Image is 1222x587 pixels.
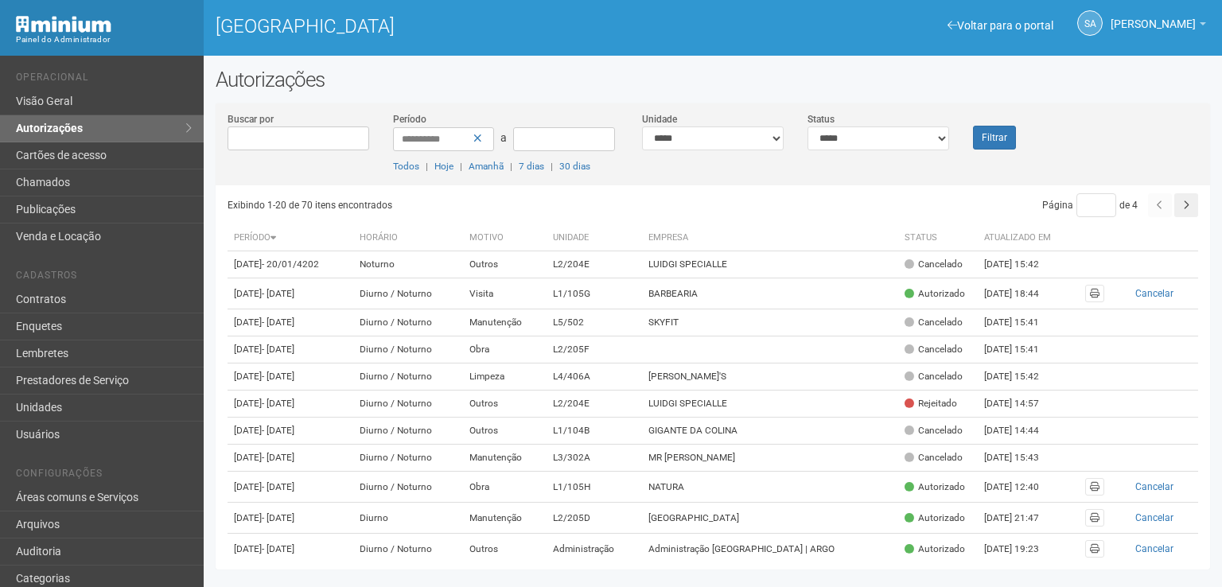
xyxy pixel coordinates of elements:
[353,503,463,534] td: Diurno
[262,452,294,463] span: - [DATE]
[905,451,963,465] div: Cancelado
[460,161,462,172] span: |
[1042,200,1138,211] span: Página de 4
[1117,285,1192,302] button: Cancelar
[228,336,353,363] td: [DATE]
[519,161,544,172] a: 7 dias
[905,397,957,410] div: Rejeitado
[262,371,294,382] span: - [DATE]
[547,418,642,445] td: L1/104B
[216,68,1210,91] h2: Autorizações
[353,363,463,391] td: Diurno / Noturno
[642,251,898,278] td: LUIDGI SPECIALLE
[353,391,463,418] td: Diurno / Noturno
[978,225,1065,251] th: Atualizado em
[1111,2,1196,30] span: Silvio Anjos
[16,16,111,33] img: Minium
[463,225,547,251] th: Motivo
[905,370,963,383] div: Cancelado
[353,472,463,503] td: Diurno / Noturno
[463,391,547,418] td: Outros
[463,503,547,534] td: Manutenção
[1117,478,1192,496] button: Cancelar
[262,288,294,299] span: - [DATE]
[262,543,294,554] span: - [DATE]
[642,472,898,503] td: NATURA
[463,336,547,363] td: Obra
[510,161,512,172] span: |
[500,131,507,144] span: a
[905,258,963,271] div: Cancelado
[353,309,463,336] td: Diurno / Noturno
[16,33,192,47] div: Painel do Administrador
[978,363,1065,391] td: [DATE] 15:42
[978,472,1065,503] td: [DATE] 12:40
[216,16,701,37] h1: [GEOGRAPHIC_DATA]
[262,481,294,492] span: - [DATE]
[463,418,547,445] td: Outros
[642,363,898,391] td: [PERSON_NAME]'S
[898,225,978,251] th: Status
[1117,540,1192,558] button: Cancelar
[547,336,642,363] td: L2/205F
[978,336,1065,363] td: [DATE] 15:41
[642,278,898,309] td: BARBEARIA
[948,19,1053,32] a: Voltar para o portal
[905,480,965,494] div: Autorizado
[551,161,553,172] span: |
[905,343,963,356] div: Cancelado
[228,472,353,503] td: [DATE]
[1077,10,1103,36] a: SA
[978,503,1065,534] td: [DATE] 21:47
[547,534,642,565] td: Administração
[353,336,463,363] td: Diurno / Noturno
[228,503,353,534] td: [DATE]
[262,317,294,328] span: - [DATE]
[16,270,192,286] li: Cadastros
[228,309,353,336] td: [DATE]
[978,391,1065,418] td: [DATE] 14:57
[1117,509,1192,527] button: Cancelar
[228,251,353,278] td: [DATE]
[905,542,965,556] div: Autorizado
[547,278,642,309] td: L1/105G
[434,161,453,172] a: Hoje
[262,344,294,355] span: - [DATE]
[559,161,590,172] a: 30 dias
[426,161,428,172] span: |
[353,278,463,309] td: Diurno / Noturno
[808,112,835,126] label: Status
[228,391,353,418] td: [DATE]
[547,503,642,534] td: L2/205D
[228,363,353,391] td: [DATE]
[642,445,898,472] td: MR [PERSON_NAME]
[547,363,642,391] td: L4/406A
[547,225,642,251] th: Unidade
[463,472,547,503] td: Obra
[642,112,677,126] label: Unidade
[463,251,547,278] td: Outros
[228,534,353,565] td: [DATE]
[353,225,463,251] th: Horário
[905,287,965,301] div: Autorizado
[978,445,1065,472] td: [DATE] 15:43
[978,418,1065,445] td: [DATE] 14:44
[547,472,642,503] td: L1/105H
[228,278,353,309] td: [DATE]
[642,225,898,251] th: Empresa
[353,534,463,565] td: Diurno / Noturno
[262,425,294,436] span: - [DATE]
[262,512,294,523] span: - [DATE]
[228,445,353,472] td: [DATE]
[393,161,419,172] a: Todos
[1111,20,1206,33] a: [PERSON_NAME]
[978,251,1065,278] td: [DATE] 15:42
[642,309,898,336] td: SKYFIT
[463,309,547,336] td: Manutenção
[393,112,426,126] label: Período
[16,72,192,88] li: Operacional
[978,309,1065,336] td: [DATE] 15:41
[463,278,547,309] td: Visita
[353,418,463,445] td: Diurno / Noturno
[905,511,965,525] div: Autorizado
